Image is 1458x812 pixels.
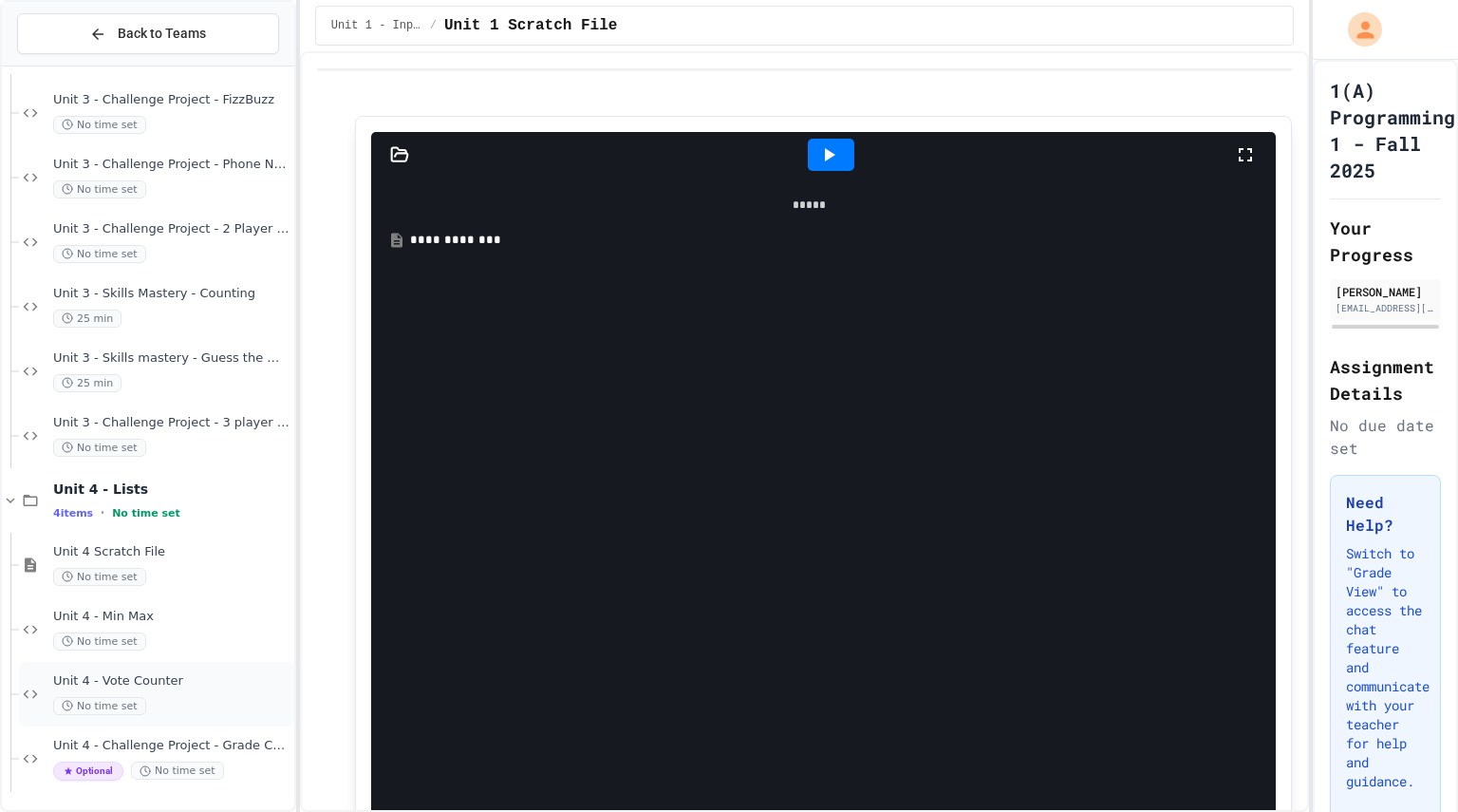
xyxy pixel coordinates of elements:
[444,14,617,37] span: Unit 1 Scratch File
[118,24,206,44] span: Back to Teams
[1330,77,1455,183] h1: 1(A) Programming 1 - Fall 2025
[53,415,290,431] span: Unit 3 - Challenge Project - 3 player Rock Paper Scissors
[53,507,93,519] span: 4 items
[1330,353,1441,406] h2: Assignment Details
[1346,544,1425,791] p: Switch to "Grade View" to access the chat feature and communicate with your teacher for help and ...
[53,310,121,328] span: 25 min
[53,286,290,302] span: Unit 3 - Skills Mastery - Counting
[53,544,290,560] span: Unit 4 Scratch File
[112,507,180,519] span: No time set
[53,738,290,754] span: Unit 4 - Challenge Project - Grade Calculator
[53,221,290,237] span: Unit 3 - Challenge Project - 2 Player Guess the Number
[53,350,290,367] span: Unit 3 - Skills mastery - Guess the Word
[53,673,290,689] span: Unit 4 - Vote Counter
[331,18,422,33] span: Unit 1 - Inputs and Numbers
[1346,491,1425,537] h3: Need Help?
[53,116,146,134] span: No time set
[17,13,279,54] button: Back to Teams
[53,92,290,108] span: Unit 3 - Challenge Project - FizzBuzz
[1330,215,1441,268] h2: Your Progress
[53,568,146,586] span: No time set
[53,245,146,263] span: No time set
[53,481,290,498] span: Unit 4 - Lists
[1336,283,1435,300] div: [PERSON_NAME]
[1336,301,1435,315] div: [EMAIL_ADDRESS][DOMAIN_NAME]
[1330,414,1441,460] div: No due date set
[53,633,146,651] span: No time set
[53,439,146,457] span: No time set
[53,157,290,173] span: Unit 3 - Challenge Project - Phone Number
[101,505,104,520] span: •
[53,697,146,715] span: No time set
[53,374,121,392] span: 25 min
[53,180,146,198] span: No time set
[53,609,290,625] span: Unit 4 - Min Max
[1328,8,1387,51] div: My Account
[131,762,224,780] span: No time set
[53,762,123,781] span: Optional
[430,18,437,33] span: /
